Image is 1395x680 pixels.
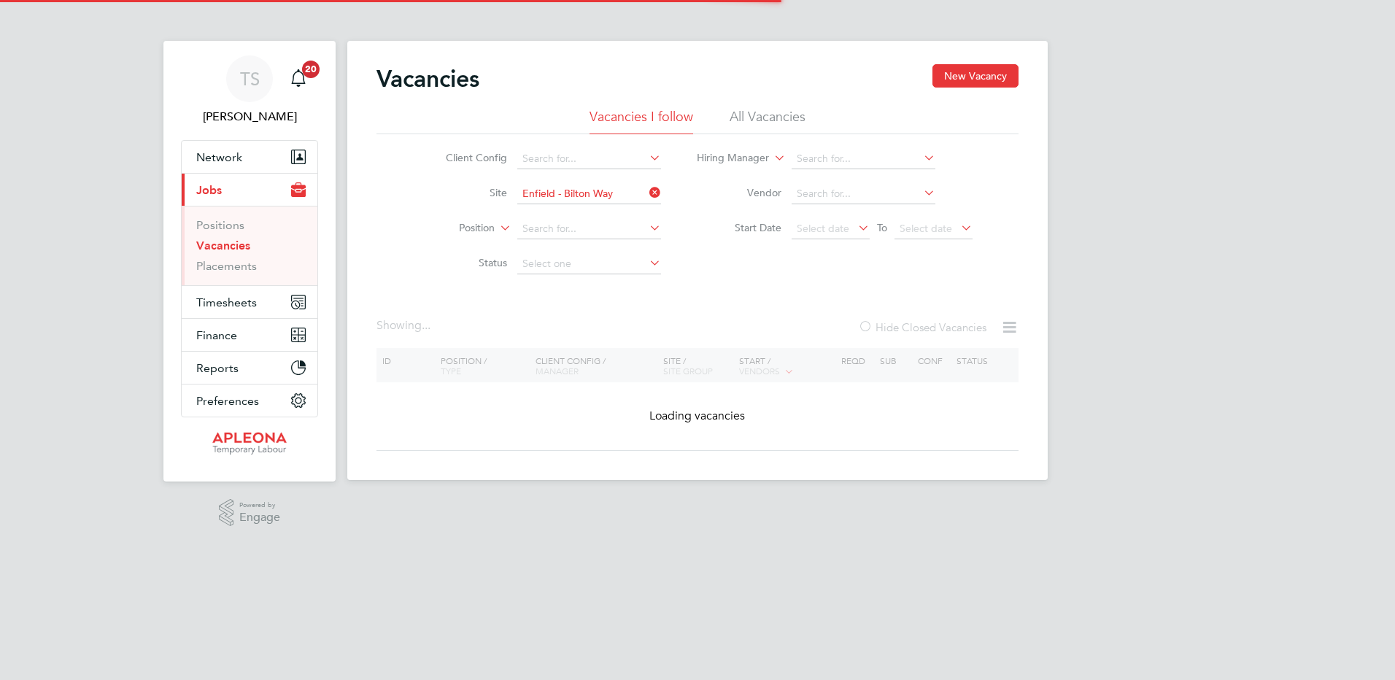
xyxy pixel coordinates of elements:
[423,151,507,164] label: Client Config
[196,239,250,252] a: Vacancies
[239,511,280,524] span: Engage
[376,64,479,93] h2: Vacancies
[240,69,260,88] span: TS
[873,218,892,237] span: To
[181,432,318,455] a: Go to home page
[590,108,693,134] li: Vacancies I follow
[423,256,507,269] label: Status
[182,141,317,173] button: Network
[376,318,433,333] div: Showing
[196,183,222,197] span: Jobs
[697,186,781,199] label: Vendor
[302,61,320,78] span: 20
[900,222,952,235] span: Select date
[196,218,244,232] a: Positions
[792,149,935,169] input: Search for...
[182,319,317,351] button: Finance
[411,221,495,236] label: Position
[517,254,661,274] input: Select one
[196,150,242,164] span: Network
[196,394,259,408] span: Preferences
[182,385,317,417] button: Preferences
[284,55,313,102] a: 20
[423,186,507,199] label: Site
[685,151,769,166] label: Hiring Manager
[196,328,237,342] span: Finance
[182,174,317,206] button: Jobs
[792,184,935,204] input: Search for...
[212,432,287,455] img: apleona-logo-retina.png
[697,221,781,234] label: Start Date
[932,64,1019,88] button: New Vacancy
[517,184,661,204] input: Search for...
[196,295,257,309] span: Timesheets
[182,286,317,318] button: Timesheets
[219,499,281,527] a: Powered byEngage
[182,352,317,384] button: Reports
[239,499,280,511] span: Powered by
[797,222,849,235] span: Select date
[517,219,661,239] input: Search for...
[858,320,986,334] label: Hide Closed Vacancies
[182,206,317,285] div: Jobs
[181,108,318,125] span: Tracy Sellick
[163,41,336,482] nav: Main navigation
[517,149,661,169] input: Search for...
[730,108,805,134] li: All Vacancies
[181,55,318,125] a: TS[PERSON_NAME]
[196,259,257,273] a: Placements
[422,318,430,333] span: ...
[196,361,239,375] span: Reports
